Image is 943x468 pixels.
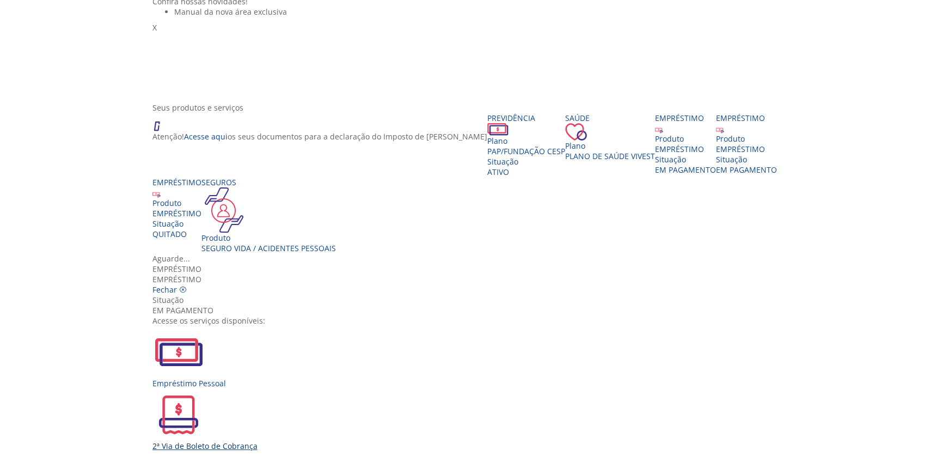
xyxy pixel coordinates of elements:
[152,388,205,441] img: 2ViaCobranca.svg
[716,113,777,175] a: Empréstimo Produto EMPRÉSTIMO Situação EM PAGAMENTO
[152,326,799,388] a: Empréstimo Pessoal
[655,133,716,144] div: Produto
[152,102,799,113] div: Seus produtos e serviços
[655,113,716,123] div: Empréstimo
[487,113,565,123] div: Previdência
[716,113,777,123] div: Empréstimo
[487,146,565,156] span: PAP/Fundação CESP
[152,113,171,131] img: ico_atencao.png
[152,284,187,295] a: Fechar
[487,167,509,177] span: Ativo
[152,295,799,305] div: Situação
[565,113,655,161] a: Saúde PlanoPlano de Saúde VIVEST
[201,243,336,253] div: Seguro Vida / Acidentes Pessoais
[201,177,336,253] a: Seguros Produto Seguro Vida / Acidentes Pessoais
[152,284,177,295] span: Fechar
[565,123,587,141] img: ico_coracao.png
[201,177,336,187] div: Seguros
[565,113,655,123] div: Saúde
[716,154,777,165] div: Situação
[152,378,799,388] div: Empréstimo Pessoal
[201,233,336,243] div: Produto
[487,113,565,177] a: Previdência PlanoPAP/Fundação CESP SituaçãoAtivo
[152,253,799,264] div: Aguarde...
[152,305,799,315] div: EM PAGAMENTO
[152,315,799,326] div: Acesse os serviços disponíveis:
[487,123,509,136] img: ico_dinheiro.png
[487,156,565,167] div: Situação
[152,218,201,229] div: Situação
[716,125,724,133] img: ico_emprestimo.svg
[152,441,799,451] div: 2ª Via de Boleto de Cobrança
[487,136,565,146] div: Plano
[565,151,655,161] span: Plano de Saúde VIVEST
[152,190,161,198] img: ico_emprestimo.svg
[655,125,663,133] img: ico_emprestimo.svg
[152,102,799,451] section: <span lang="en" dir="ltr">ProdutosCard</span>
[184,131,228,142] a: Acesse aqui
[201,187,247,233] img: ico_seguros.png
[152,131,487,142] p: Atenção! os seus documentos para a declaração do Imposto de [PERSON_NAME]
[152,198,201,208] div: Produto
[152,229,187,239] span: QUITADO
[152,22,157,33] span: X
[565,141,655,151] div: Plano
[174,7,287,17] span: Manual da nova área exclusiva
[655,113,716,175] a: Empréstimo Produto EMPRÉSTIMO Situação EM PAGAMENTO
[152,326,205,378] img: EmprestimoPessoal.svg
[152,264,799,274] div: Empréstimo
[716,165,777,175] span: EM PAGAMENTO
[716,144,777,154] div: EMPRÉSTIMO
[152,388,799,451] a: 2ª Via de Boleto de Cobrança
[152,208,201,218] div: EMPRÉSTIMO
[655,154,716,165] div: Situação
[152,274,201,284] span: EMPRÉSTIMO
[152,177,201,239] a: Empréstimo Produto EMPRÉSTIMO Situação QUITADO
[716,133,777,144] div: Produto
[655,165,716,175] span: EM PAGAMENTO
[152,177,201,187] div: Empréstimo
[655,144,716,154] div: EMPRÉSTIMO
